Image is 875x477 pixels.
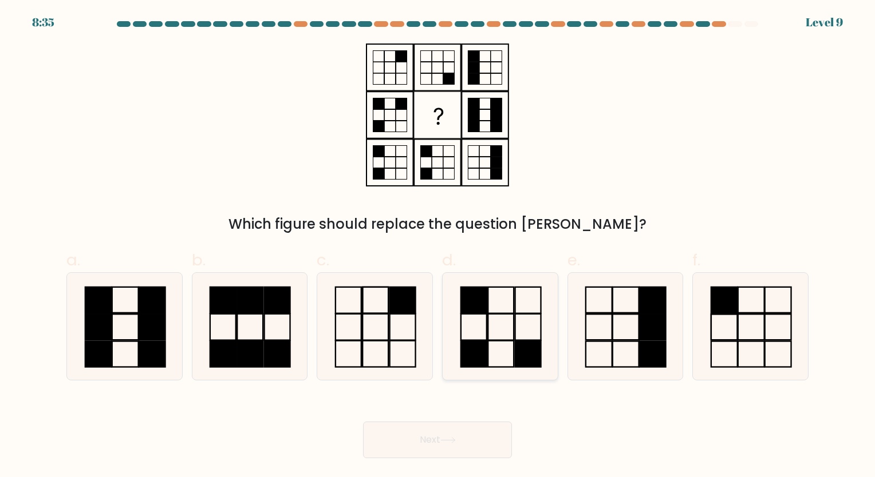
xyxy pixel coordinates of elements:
[442,249,456,271] span: d.
[32,14,54,31] div: 8:35
[567,249,580,271] span: e.
[192,249,206,271] span: b.
[73,214,802,234] div: Which figure should replace the question [PERSON_NAME]?
[317,249,329,271] span: c.
[66,249,80,271] span: a.
[806,14,843,31] div: Level 9
[692,249,700,271] span: f.
[363,422,512,458] button: Next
